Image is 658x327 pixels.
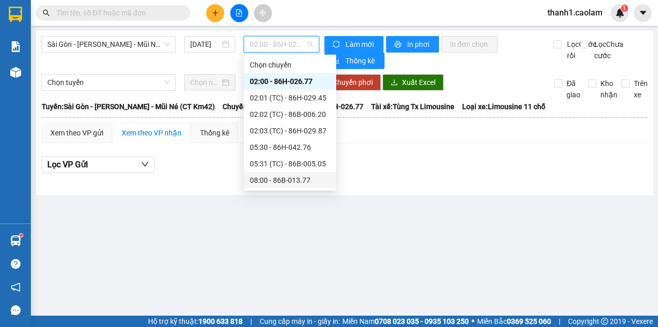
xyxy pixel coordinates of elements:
[250,158,330,169] div: 05:31 (TC) - 86B-005.05
[57,7,178,19] input: Tìm tên, số ĐT hoặc mã đơn
[43,9,50,16] span: search
[198,317,243,325] strong: 1900 633 818
[559,316,560,327] span: |
[141,160,149,168] span: down
[250,37,313,52] span: 02:00 - 86H-026.77
[9,7,22,22] img: logo-vxr
[623,5,626,12] span: 1
[324,74,381,91] button: Chuyển phơi
[371,101,454,112] span: Tài xế: Tùng Tx Limousine
[212,9,219,16] span: plus
[324,53,385,69] button: bar-chartThống kê
[442,36,498,53] button: In đơn chọn
[333,57,341,65] span: bar-chart
[394,41,403,49] span: printer
[244,57,336,73] div: Chọn chuyến
[615,8,625,18] img: icon-new-feature
[333,41,341,49] span: sync
[250,76,330,87] div: 02:00 - 86H-026.77
[11,282,21,292] span: notification
[200,127,229,139] div: Thống kê
[539,6,611,19] span: thanh1.caolam
[20,234,23,237] sup: 1
[462,101,545,112] span: Loại xe: Limousine 11 chỗ
[562,78,584,100] span: Đã giao
[634,4,652,22] button: caret-down
[375,317,469,325] strong: 0708 023 035 - 0935 103 250
[601,318,608,325] span: copyright
[190,39,220,50] input: 13/09/2025
[324,36,383,53] button: syncLàm mới
[386,36,439,53] button: printerIn phơi
[10,41,21,52] img: solution-icon
[259,9,266,16] span: aim
[206,4,224,22] button: plus
[471,319,474,323] span: ⚪️
[11,259,21,269] span: question-circle
[250,92,330,104] div: 02:01 (TC) - 86H-029.45
[345,55,376,66] span: Thống kê
[407,39,431,50] span: In phơi
[230,4,248,22] button: file-add
[47,158,88,171] span: Lọc VP Gửi
[630,78,652,100] span: Trên xe
[250,125,330,136] div: 02:03 (TC) - 86H-029.87
[50,127,103,139] div: Xem theo VP gửi
[42,102,215,111] b: Tuyến: Sài Gòn - [PERSON_NAME] - Mũi Né (CT Km42)
[382,74,444,91] button: downloadXuất Excel
[122,127,181,139] div: Xem theo VP nhận
[10,67,21,78] img: warehouse-icon
[596,78,622,100] span: Kho nhận
[342,316,469,327] span: Miền Nam
[250,175,330,186] div: 08:00 - 86B-013.77
[47,75,170,90] span: Chọn tuyến
[590,39,625,61] span: Lọc Chưa cước
[42,157,155,173] button: Lọc VP Gửi
[148,316,243,327] span: Hỗ trợ kỹ thuật:
[10,235,21,246] img: warehouse-icon
[235,9,243,16] span: file-add
[477,316,551,327] span: Miền Bắc
[250,316,252,327] span: |
[250,142,330,153] div: 05:30 - 86H-042.76
[345,39,375,50] span: Làm mới
[223,101,298,112] span: Chuyến: (02:00 [DATE])
[11,305,21,315] span: message
[260,316,340,327] span: Cung cấp máy in - giấy in:
[254,4,272,22] button: aim
[250,109,330,120] div: 02:02 (TC) - 86B-006.20
[507,317,551,325] strong: 0369 525 060
[47,37,170,52] span: Sài Gòn - Phan Thiết - Mũi Né (CT Km42)
[638,8,648,18] span: caret-down
[190,77,220,88] input: Chọn ngày
[250,59,330,71] div: Chọn chuyến
[563,39,598,61] span: Lọc Cước rồi
[621,5,628,12] sup: 1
